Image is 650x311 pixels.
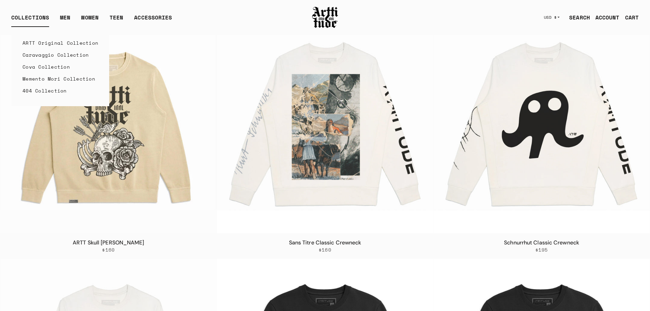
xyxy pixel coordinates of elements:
a: Cova Collection [23,61,98,73]
span: $195 [535,247,548,253]
span: $160 [319,247,331,253]
a: Memento Mori Collection [23,73,98,85]
a: TEEN [110,13,123,27]
a: Open cart [620,11,639,24]
ul: Main navigation [6,13,177,27]
a: 404 Collection [23,85,98,97]
a: MEN [60,13,70,27]
div: CART [625,13,639,22]
a: Schnurrhut Classic CrewneckSchnurrhut Classic Crewneck [433,17,650,233]
div: ACCESSORIES [134,13,172,27]
a: ACCOUNT [590,11,620,24]
a: Sans Titre Classic CrewneckSans Titre Classic Crewneck [217,17,433,233]
a: Caravaggio Collection [23,49,98,61]
a: ARTT Skull [PERSON_NAME] [73,239,144,246]
div: COLLECTIONS [11,13,49,27]
span: $160 [102,247,115,253]
img: Sans Titre Classic Crewneck [217,17,433,233]
a: ARTT Original Collection [23,37,98,49]
a: SEARCH [564,11,590,24]
img: Schnurrhut Classic Crewneck [433,17,650,233]
img: ARTT Skull Terry Crewneck [0,17,217,233]
a: ARTT Skull Terry CrewneckARTT Skull Terry Crewneck [0,17,217,233]
button: USD $ [540,10,564,25]
a: Schnurrhut Classic Crewneck [504,239,579,246]
a: Sans Titre Classic Crewneck [289,239,361,246]
img: Arttitude [312,6,339,29]
span: USD $ [544,15,557,20]
a: WOMEN [81,13,99,27]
